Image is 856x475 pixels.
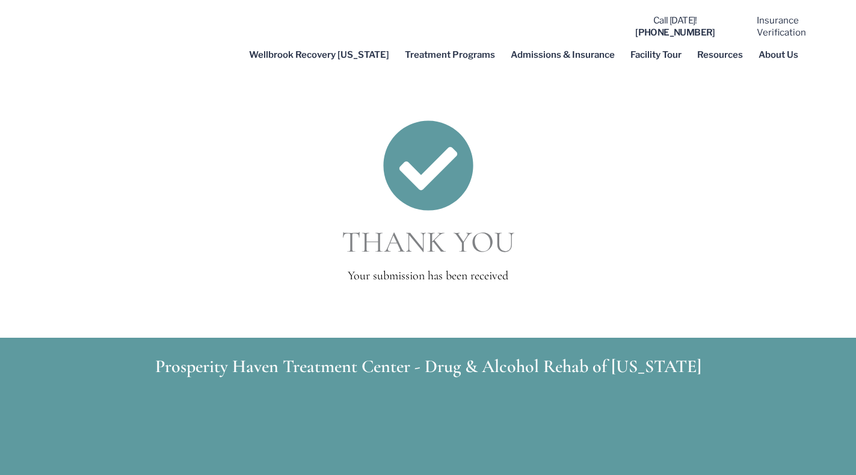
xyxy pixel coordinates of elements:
a: Wellbrook Recovery [US_STATE] [241,41,397,69]
h3: Prosperity Haven Treatment Center - Drug & Alcohol Rehab of [US_STATE] [82,358,774,376]
a: Resources [689,41,751,69]
a: Admissions & Insurance [503,41,623,69]
a: Facility Tour [623,41,689,69]
h2: Your submission has been received [82,268,774,284]
b: [PHONE_NUMBER] [635,27,715,38]
a: InsuranceVerification [757,15,806,38]
a: About Us [751,41,806,69]
a: Call [DATE]![PHONE_NUMBER] [635,15,715,38]
a: Treatment Programs [397,41,503,69]
h2: THANK YOU [82,223,774,262]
